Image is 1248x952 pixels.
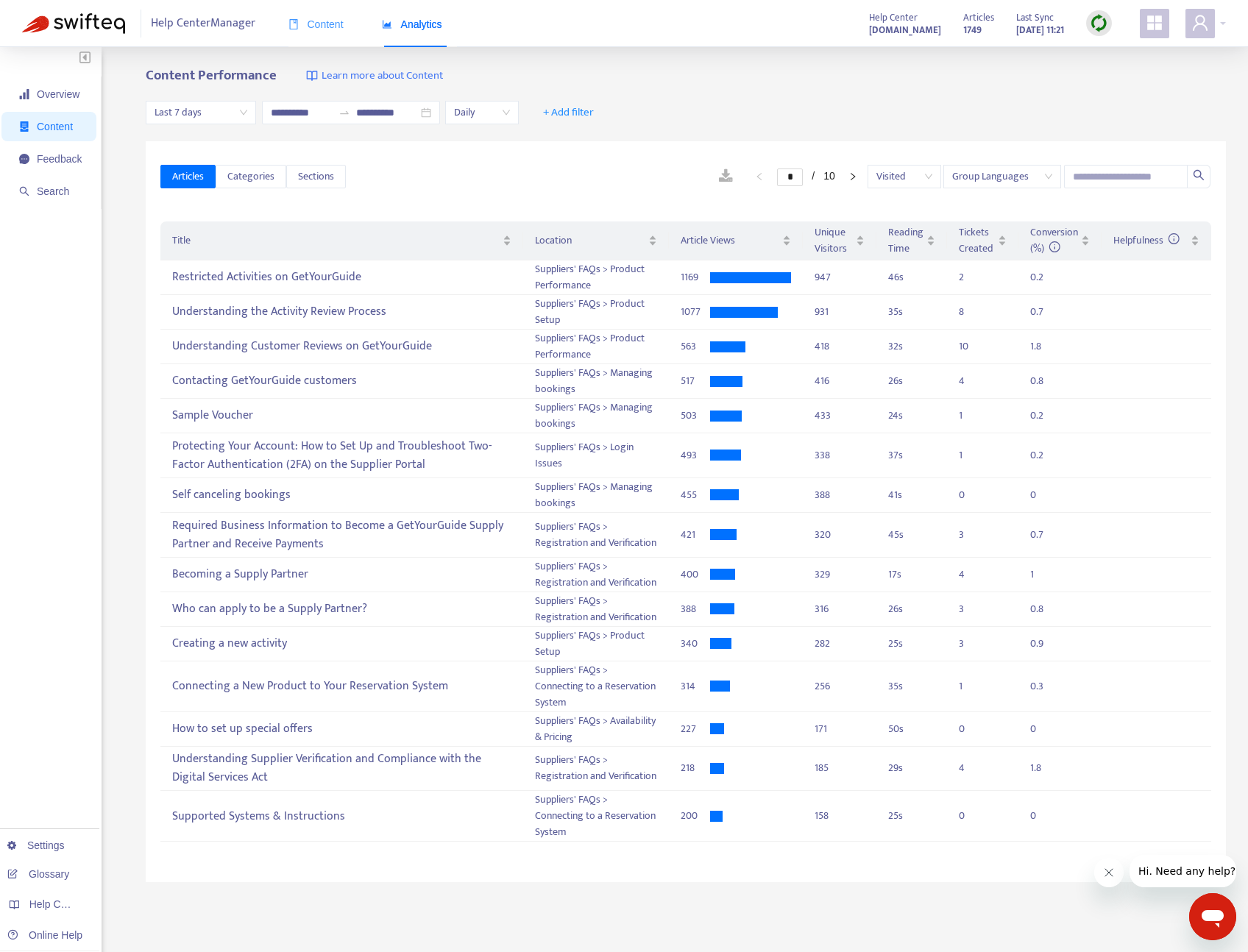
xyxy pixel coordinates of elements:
img: image-link [306,70,318,82]
span: signal [19,89,29,99]
span: appstore [1146,14,1163,32]
span: swap-right [338,107,350,118]
div: 158 [815,808,865,824]
button: + Add filter [532,101,605,124]
img: Swifteq [22,13,125,34]
div: 32 s [888,338,935,355]
b: Content Performance [146,64,277,87]
div: Supported Systems & Instructions [172,804,511,828]
span: Helpfulness [1113,232,1180,249]
div: Protecting Your Account: How to Set Up and Troubleshoot Two-Factor Authentication (2FA) on the Su... [172,434,511,477]
div: 35 s [888,304,935,320]
div: 0.8 [1030,601,1060,617]
div: 340 [681,636,710,652]
span: area-chart [382,19,392,29]
td: Suppliers' FAQs > Product Setup [523,295,669,330]
div: Understanding Supplier Verification and Compliance with the Digital Services Act [172,747,511,790]
div: 418 [815,338,865,355]
div: 1 [959,447,988,463]
span: Tickets Created [959,224,995,257]
button: Sections [286,165,346,188]
div: 421 [681,527,710,543]
td: Suppliers' FAQs > Connecting to a Reservation System [523,791,669,842]
div: 0 [1030,808,1060,824]
div: 8 [959,304,988,320]
th: Article Views [669,221,803,260]
div: 29 s [888,760,935,776]
td: Suppliers' FAQs > Login Issues [523,433,669,478]
th: Reading Time [876,221,947,260]
div: Self canceling bookings [172,483,511,507]
span: book [288,19,299,29]
span: message [19,154,29,164]
span: Feedback [37,153,82,165]
td: Suppliers' FAQs > Managing bookings [523,478,669,513]
td: Suppliers' FAQs > Registration and Verification [523,747,669,792]
div: 0.2 [1030,447,1060,463]
th: Unique Visitors [803,221,876,260]
img: sync.dc5367851b00ba804db3.png [1090,14,1108,32]
a: Learn more about Content [306,68,443,85]
strong: [DOMAIN_NAME] [869,22,941,38]
span: + Add filter [543,104,594,121]
div: 17 s [888,566,935,583]
div: 0.2 [1030,408,1060,424]
span: Help Center Manager [151,10,255,38]
span: Visited [876,166,932,188]
div: 46 s [888,269,935,285]
div: 282 [815,636,865,652]
div: 316 [815,601,865,617]
button: Categories [216,165,286,188]
button: right [841,168,865,185]
span: Search [37,185,69,197]
div: Creating a new activity [172,631,511,656]
span: Learn more about Content [322,68,443,85]
div: Connecting a New Product to Your Reservation System [172,674,511,698]
iframe: Button to launch messaging window [1189,893,1236,940]
span: Title [172,232,499,249]
span: Reading Time [888,224,923,257]
span: Content [288,18,344,30]
div: 1.8 [1030,338,1060,355]
th: Tickets Created [947,221,1018,260]
li: Previous Page [748,168,771,185]
span: user [1191,14,1209,32]
div: Contacting GetYourGuide customers [172,369,511,394]
div: Becoming a Supply Partner [172,562,511,586]
button: Articles [160,165,216,188]
div: 947 [815,269,865,285]
th: Title [160,221,522,260]
div: 517 [681,373,710,389]
div: 185 [815,760,865,776]
div: 171 [815,721,865,737]
span: Conversion (%) [1030,224,1078,257]
div: 2 [959,269,988,285]
div: 1077 [681,304,710,320]
div: Restricted Activities on GetYourGuide [172,266,511,290]
td: Suppliers' FAQs > Connecting to a Reservation System [523,661,669,712]
span: Last Sync [1016,10,1054,26]
td: Suppliers' FAQs > Product Performance [523,330,669,364]
div: Understanding Customer Reviews on GetYourGuide [172,335,511,359]
div: 200 [681,808,710,824]
div: 0 [1030,721,1060,737]
div: 25 s [888,808,935,824]
div: 329 [815,566,865,583]
div: 0.3 [1030,678,1060,695]
div: 0.2 [1030,269,1060,285]
td: Suppliers' FAQs > Registration and Verification [523,513,669,558]
span: Analytics [382,18,442,30]
a: Settings [7,839,65,851]
strong: [DATE] 11:21 [1016,22,1064,38]
div: 24 s [888,408,935,424]
span: right [848,172,857,181]
span: Unique Visitors [815,224,853,257]
span: Article Views [681,232,779,249]
a: Glossary [7,868,69,880]
div: 35 s [888,678,935,695]
div: 4 [959,760,988,776]
span: search [1193,169,1205,181]
span: Overview [37,88,79,100]
li: Next Page [841,168,865,185]
td: Suppliers' FAQs > Registration and Verification [523,592,669,627]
